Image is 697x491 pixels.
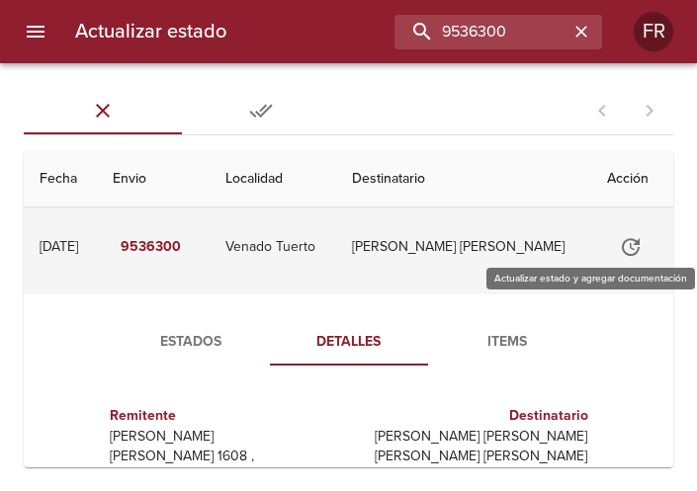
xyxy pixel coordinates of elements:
span: Pagina anterior [578,100,626,120]
span: Estados [124,330,258,355]
th: Acción [591,151,673,207]
th: Envio [97,151,210,207]
div: FR [634,12,673,51]
span: Items [440,330,574,355]
span: Detalles [282,330,416,355]
h6: Destinatario [357,405,588,427]
div: Tabs detalle de guia [112,318,586,366]
div: Abrir información de usuario [634,12,673,51]
div: Tabs Envios [24,87,340,134]
p: General [PERSON_NAME] ( 1617 ) [110,466,341,486]
button: menu [12,8,59,55]
p: [PERSON_NAME] [110,427,341,447]
div: [DATE] [40,238,78,255]
input: buscar [394,15,568,49]
span: Pagina siguiente [626,87,673,134]
p: [PERSON_NAME] 1608 , [110,447,341,466]
th: Destinatario [336,151,591,207]
p: [PERSON_NAME] [PERSON_NAME] [357,427,588,447]
h6: Actualizar estado [75,16,226,47]
td: Venado Tuerto [210,207,336,286]
h6: Remitente [110,405,341,427]
td: [PERSON_NAME] [PERSON_NAME] [336,207,591,286]
button: 9536300 [113,229,189,266]
em: 9536300 [121,235,181,260]
th: Fecha [24,151,97,207]
th: Localidad [210,151,336,207]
